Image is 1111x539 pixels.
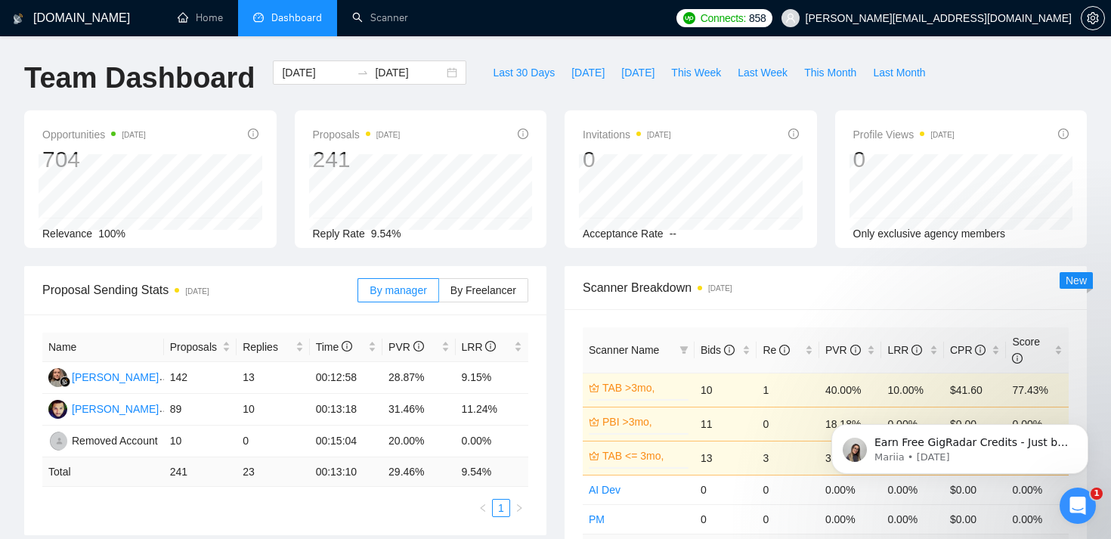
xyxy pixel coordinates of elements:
[930,131,954,139] time: [DATE]
[72,401,159,417] div: [PERSON_NAME]
[671,64,721,81] span: This Week
[492,499,510,517] li: 1
[873,64,925,81] span: Last Month
[683,12,695,24] img: upwork-logo.png
[679,345,689,355] span: filter
[647,131,670,139] time: [DATE]
[571,64,605,81] span: [DATE]
[701,10,746,26] span: Connects:
[310,426,382,457] td: 00:15:04
[589,484,620,496] a: AI Dev
[310,394,382,426] td: 00:13:18
[757,475,819,504] td: 0
[1081,12,1105,24] a: setting
[1082,12,1104,24] span: setting
[850,345,861,355] span: info-circle
[164,362,237,394] td: 142
[375,64,444,81] input: End date
[237,333,309,362] th: Replies
[887,344,922,356] span: LRR
[1006,504,1069,534] td: 0.00%
[1081,6,1105,30] button: setting
[695,373,757,407] td: 10
[282,64,351,81] input: Start date
[763,344,790,356] span: Re
[911,345,922,355] span: info-circle
[1012,353,1023,364] span: info-circle
[48,402,159,414] a: AA[PERSON_NAME]
[757,407,819,441] td: 0
[456,457,529,487] td: 9.54 %
[382,362,455,394] td: 28.87%
[1066,274,1087,287] span: New
[72,369,159,386] div: [PERSON_NAME]
[42,280,357,299] span: Proposal Sending Stats
[804,64,856,81] span: This Month
[621,64,655,81] span: [DATE]
[352,11,408,24] a: searchScanner
[583,278,1069,297] span: Scanner Breakdown
[60,376,70,387] img: gigradar-bm.png
[310,457,382,487] td: 00:13:10
[589,417,599,427] span: crown
[825,344,861,356] span: PVR
[779,345,790,355] span: info-circle
[13,7,23,31] img: logo
[510,499,528,517] button: right
[749,10,766,26] span: 858
[1012,336,1040,364] span: Score
[695,407,757,441] td: 11
[50,432,69,451] img: RA
[853,228,1006,240] span: Only exclusive agency members
[695,504,757,534] td: 0
[695,441,757,475] td: 13
[819,504,882,534] td: 0.00%
[785,13,796,23] span: user
[518,129,528,139] span: info-circle
[185,287,209,296] time: [DATE]
[382,457,455,487] td: 29.46 %
[602,414,685,430] a: PBI >3mo,
[950,344,986,356] span: CPR
[313,228,365,240] span: Reply Rate
[237,426,309,457] td: 0
[42,125,146,144] span: Opportunities
[602,379,685,396] a: TAB >3mo,
[757,504,819,534] td: 0
[583,125,671,144] span: Invitations
[357,67,369,79] span: swap-right
[313,145,401,174] div: 241
[510,499,528,517] li: Next Page
[474,499,492,517] li: Previous Page
[676,339,692,361] span: filter
[474,499,492,517] button: left
[485,341,496,352] span: info-circle
[371,228,401,240] span: 9.54%
[563,60,613,85] button: [DATE]
[450,284,516,296] span: By Freelancer
[788,129,799,139] span: info-circle
[613,60,663,85] button: [DATE]
[853,145,955,174] div: 0
[493,64,555,81] span: Last 30 Days
[310,362,382,394] td: 00:12:58
[164,394,237,426] td: 89
[853,125,955,144] span: Profile Views
[42,333,164,362] th: Name
[48,400,67,419] img: AA
[357,67,369,79] span: to
[388,341,424,353] span: PVR
[478,503,487,513] span: left
[944,373,1007,407] td: $41.60
[819,373,882,407] td: 40.00%
[583,145,671,174] div: 0
[253,12,264,23] span: dashboard
[248,129,258,139] span: info-circle
[708,284,732,293] time: [DATE]
[170,339,219,355] span: Proposals
[456,426,529,457] td: 0.00%
[237,362,309,394] td: 13
[42,228,92,240] span: Relevance
[663,60,729,85] button: This Week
